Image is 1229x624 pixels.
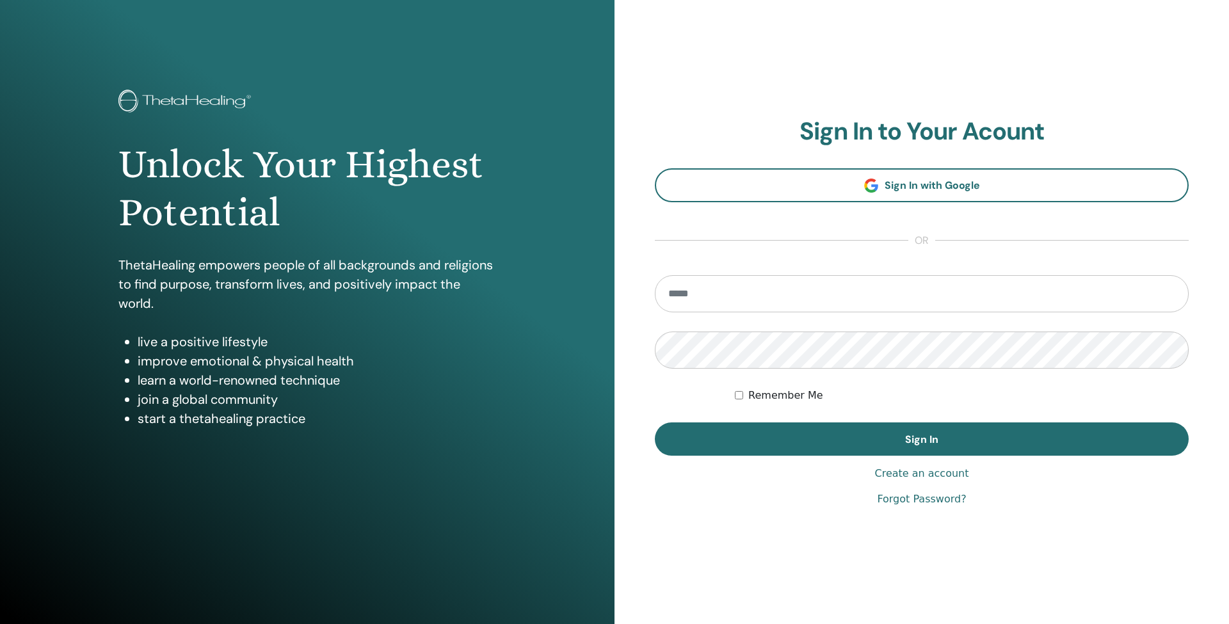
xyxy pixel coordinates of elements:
li: join a global community [138,390,496,409]
button: Sign In [655,422,1189,456]
h1: Unlock Your Highest Potential [118,141,496,236]
span: or [908,233,935,248]
a: Sign In with Google [655,168,1189,202]
li: improve emotional & physical health [138,351,496,371]
a: Forgot Password? [877,492,966,507]
div: Keep me authenticated indefinitely or until I manually logout [735,388,1189,403]
li: learn a world-renowned technique [138,371,496,390]
span: Sign In [905,433,938,446]
p: ThetaHealing empowers people of all backgrounds and religions to find purpose, transform lives, a... [118,255,496,313]
li: live a positive lifestyle [138,332,496,351]
li: start a thetahealing practice [138,409,496,428]
h2: Sign In to Your Acount [655,117,1189,147]
label: Remember Me [748,388,823,403]
a: Create an account [874,466,968,481]
span: Sign In with Google [885,179,980,192]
